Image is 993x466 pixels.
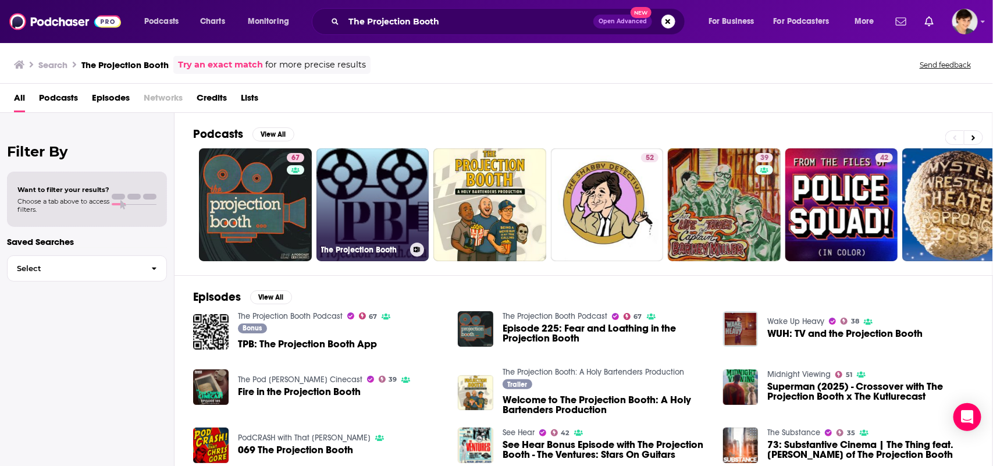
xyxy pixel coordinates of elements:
[767,329,923,339] a: WUH: TV and the Projection Booth
[323,8,696,35] div: Search podcasts, credits, & more...
[39,88,78,112] a: Podcasts
[92,88,130,112] a: Episodes
[197,88,227,112] a: Credits
[774,13,830,30] span: For Podcasters
[855,13,874,30] span: More
[723,369,759,405] img: Superman (2025) - Crossover with The Projection Booth x The Kutlurecast
[503,367,684,377] a: The Projection Booth: A Holy Bartenders Production
[880,152,888,164] span: 42
[668,148,781,261] a: 39
[238,339,377,349] span: TPB: The Projection Booth App
[503,428,535,437] a: See Hear
[767,382,974,401] a: Superman (2025) - Crossover with The Projection Booth x The Kutlurecast
[7,236,167,247] p: Saved Searches
[458,428,493,463] img: See Hear Bonus Episode with The Projection Booth - The Ventures: Stars On Guitars
[760,152,768,164] span: 39
[9,10,121,33] img: Podchaser - Follow, Share and Rate Podcasts
[458,375,493,411] img: Welcome to The Projection Booth: A Holy Bartenders Production
[193,369,229,405] img: Fire in the Projection Booth
[846,372,852,378] span: 51
[344,12,593,31] input: Search podcasts, credits, & more...
[953,403,981,431] div: Open Intercom Messenger
[193,290,241,304] h2: Episodes
[767,369,831,379] a: Midnight Viewing
[952,9,978,34] img: User Profile
[920,12,938,31] a: Show notifications dropdown
[837,429,855,436] a: 35
[767,440,974,460] a: 73: Substantive Cinema | The Thing feat. Mike White of The Projection Booth
[561,431,570,436] span: 42
[193,127,294,141] a: PodcastsView All
[700,12,769,31] button: open menu
[321,245,405,255] h3: The Projection Booth
[551,429,570,436] a: 42
[599,19,647,24] span: Open Advanced
[193,290,292,304] a: EpisodesView All
[634,314,642,319] span: 67
[508,381,528,388] span: Trailer
[81,59,169,70] h3: The Projection Booth
[389,377,397,382] span: 39
[7,255,167,282] button: Select
[238,445,353,455] a: 069 The Projection Booth
[250,290,292,304] button: View All
[287,153,304,162] a: 67
[767,440,974,460] span: 73: Substantive Cinema | The Thing feat. [PERSON_NAME] of The Projection Booth
[767,428,820,437] a: The Substance
[252,127,294,141] button: View All
[503,323,709,343] a: Episode 225: Fear and Loathing in the Projection Booth
[238,311,343,321] a: The Projection Booth Podcast
[265,58,366,72] span: for more precise results
[193,127,243,141] h2: Podcasts
[767,316,824,326] a: Wake Up Heavy
[193,314,229,350] img: TPB: The Projection Booth App
[241,88,258,112] a: Lists
[178,58,263,72] a: Try an exact match
[593,15,652,29] button: Open AdvancedNew
[846,12,889,31] button: open menu
[193,12,232,31] a: Charts
[952,9,978,34] span: Logged in as bethwouldknow
[144,13,179,30] span: Podcasts
[785,148,898,261] a: 42
[14,88,25,112] a: All
[458,311,493,347] img: Episode 225: Fear and Loathing in the Projection Booth
[851,319,859,324] span: 38
[238,375,362,385] a: The Pod Charles Cinecast
[238,387,361,397] a: Fire in the Projection Booth
[646,152,654,164] span: 52
[7,143,167,160] h2: Filter By
[709,13,754,30] span: For Business
[200,13,225,30] span: Charts
[8,265,142,272] span: Select
[379,376,397,383] a: 39
[17,197,109,214] span: Choose a tab above to access filters.
[503,440,709,460] span: See Hear Bonus Episode with The Projection Booth - The Ventures: Stars On Guitars
[841,318,859,325] a: 38
[756,153,773,162] a: 39
[503,395,709,415] a: Welcome to The Projection Booth: A Holy Bartenders Production
[723,428,759,463] img: 73: Substantive Cinema | The Thing feat. Mike White of The Projection Booth
[916,60,974,70] button: Send feedback
[38,59,67,70] h3: Search
[199,148,312,261] a: 67
[240,12,304,31] button: open menu
[952,9,978,34] button: Show profile menu
[369,314,377,319] span: 67
[291,152,300,164] span: 67
[136,12,194,31] button: open menu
